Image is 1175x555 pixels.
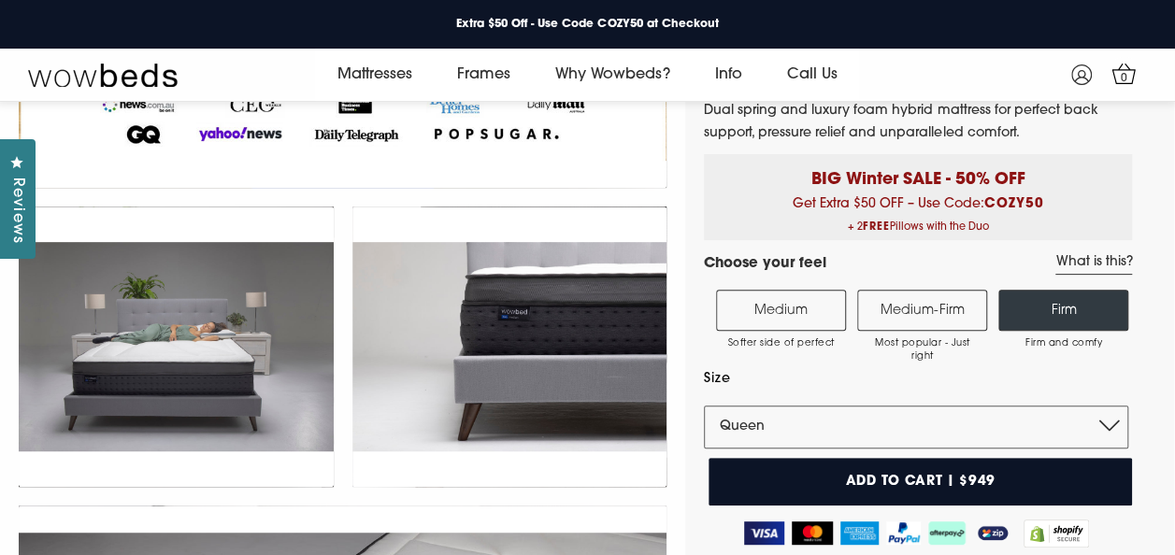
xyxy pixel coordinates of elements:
[718,154,1118,192] p: BIG Winter SALE - 50% OFF
[867,337,977,363] span: Most popular - Just right
[704,367,1128,391] label: Size
[718,216,1118,239] span: + 2 Pillows with the Duo
[998,290,1128,331] label: Firm
[716,290,846,331] label: Medium
[709,458,1132,505] button: Add to cart | $949
[1055,254,1132,276] a: What is this?
[1114,69,1133,88] span: 0
[1108,57,1140,90] a: 0
[28,62,178,88] img: Wow Beds Logo
[1009,337,1118,350] span: Firm and comfy
[435,49,533,101] a: Frames
[533,49,692,101] a: Why Wowbeds?
[857,290,987,331] label: Medium-Firm
[928,521,966,545] img: AfterPay Logo
[840,521,879,545] img: American Express Logo
[1024,519,1089,548] img: Shopify secure badge
[792,521,834,545] img: MasterCard Logo
[863,222,889,233] b: FREE
[441,12,733,36] a: Extra $50 Off - Use Code COZY50 at Checkout
[718,197,1118,239] span: Get Extra $50 OFF – Use Code:
[886,521,922,545] img: PayPal Logo
[704,254,826,276] h4: Choose your feel
[744,521,784,545] img: Visa Logo
[984,197,1044,211] b: COZY50
[5,178,29,244] span: Reviews
[973,521,1012,545] img: ZipPay Logo
[315,49,435,101] a: Mattresses
[764,49,859,101] a: Call Us
[704,104,1097,140] span: Dual spring and luxury foam hybrid mattress for perfect back support, pressure relief and unparal...
[692,49,764,101] a: Info
[726,337,836,350] span: Softer side of perfect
